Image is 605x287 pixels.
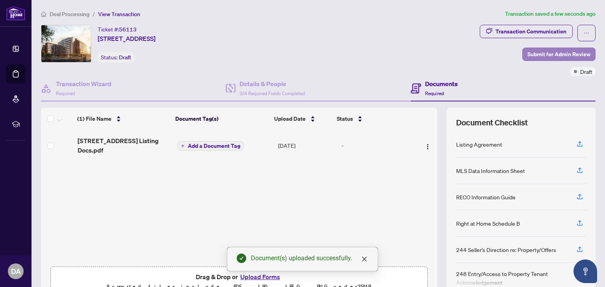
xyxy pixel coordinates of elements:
div: Listing Agreement [456,140,502,149]
span: 3/4 Required Fields Completed [239,90,305,96]
span: (1) File Name [77,114,111,123]
span: ellipsis [584,30,589,36]
span: Submit for Admin Review [527,48,590,61]
th: Upload Date [271,108,333,130]
h4: Transaction Wizard [56,79,111,88]
span: check-circle [237,254,246,263]
span: Draft [580,67,592,76]
span: Required [425,90,444,96]
span: [STREET_ADDRESS] [98,34,156,43]
button: Add a Document Tag [177,141,244,151]
span: home [41,11,46,17]
span: Deal Processing [50,11,89,18]
img: Logo [425,143,431,150]
a: Close [360,255,369,263]
h4: Details & People [239,79,305,88]
div: MLS Data Information Sheet [456,166,525,175]
span: 56113 [119,26,137,33]
div: Document(s) uploaded successfully. [251,254,368,263]
div: - [341,141,412,150]
button: Submit for Admin Review [522,48,596,61]
span: View Transaction [98,11,140,18]
span: close [361,256,367,262]
img: IMG-W12445769_1.jpg [41,25,91,62]
span: Upload Date [274,114,306,123]
div: Right at Home Schedule B [456,219,520,228]
li: / [93,9,95,18]
th: Document Tag(s) [172,108,271,130]
img: logo [6,6,25,20]
span: Status [337,114,353,123]
th: (1) File Name [74,108,172,130]
th: Status [334,108,410,130]
button: Logo [421,139,434,152]
span: [STREET_ADDRESS] Listing Docs.pdf [78,136,171,155]
div: 248 Entry/Access to Property Tenant Acknowledgement [456,269,567,287]
span: Drag & Drop or [196,272,282,282]
button: Open asap [573,259,597,283]
div: 244 Seller’s Direction re: Property/Offers [456,245,556,254]
span: Required [56,90,75,96]
div: RECO Information Guide [456,193,516,201]
div: Transaction Communication [496,25,566,38]
span: Draft [119,54,131,61]
span: plus [181,144,185,148]
button: Transaction Communication [480,25,573,38]
h4: Documents [425,79,458,88]
span: Document Checklist [456,117,528,128]
article: Transaction saved a few seconds ago [505,9,596,18]
div: Ticket #: [98,25,137,34]
td: [DATE] [275,130,338,161]
span: Add a Document Tag [188,143,240,149]
span: DA [11,266,21,277]
div: Status: [98,52,134,63]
